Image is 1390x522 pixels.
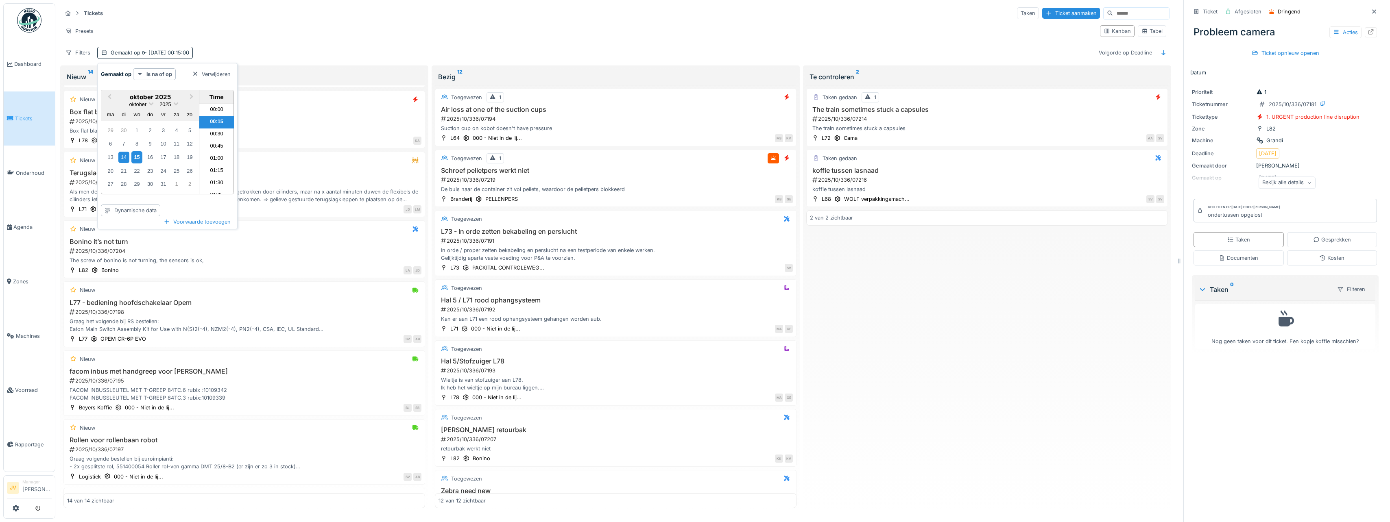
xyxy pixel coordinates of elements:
[13,223,52,231] span: Agenda
[199,128,234,141] li: 00:30
[184,125,195,136] div: Choose zondag 5 oktober 2025
[199,116,234,128] li: 00:15
[102,91,115,104] button: Previous Month
[451,154,482,162] div: Toegewezen
[785,325,793,333] div: GE
[450,394,459,401] div: L78
[171,152,182,163] div: Choose zaterdag 18 oktober 2025
[404,473,412,481] div: SV
[158,109,169,120] div: vrijdag
[1230,285,1234,294] sup: 0
[199,141,234,153] li: 00:45
[129,101,147,107] span: oktober
[810,124,1164,132] div: The train sometimes stuck a capsules
[104,124,196,191] div: Month oktober, 2025
[144,165,155,176] div: Choose donderdag 23 oktober 2025
[146,70,172,78] strong: is na of op
[160,216,234,227] div: Voorwaarde toevoegen
[874,94,876,101] div: 1
[856,72,859,82] sup: 2
[199,153,234,165] li: 01:00
[810,185,1164,193] div: koffie tussen lasnaad
[1266,137,1283,144] div: Grandi
[80,225,95,233] div: Nieuw
[438,72,793,82] div: Bezig
[1227,236,1250,244] div: Taken
[822,195,831,203] div: L68
[785,394,793,402] div: GE
[439,315,793,323] div: Kan er aan L71 een rood ophangsysteem gehangen worden aub.
[413,205,421,213] div: LM
[144,178,155,189] div: Choose donderdag 30 oktober 2025
[404,205,412,213] div: JD
[199,177,234,189] li: 01:30
[101,94,199,101] h2: oktober 2025
[171,165,182,176] div: Choose zaterdag 25 oktober 2025
[450,264,459,272] div: L73
[823,154,857,162] div: Taken gedaan
[413,266,421,274] div: JD
[1200,308,1370,346] div: Nog geen taken voor dit ticket. Een kopje koffie misschien?
[16,169,52,177] span: Onderhoud
[184,109,195,120] div: zondag
[88,72,93,82] sup: 14
[785,195,793,203] div: GE
[1319,254,1344,262] div: Kosten
[471,325,520,333] div: 000 - Niet in de lij...
[1141,27,1163,35] div: Tabel
[439,445,793,452] div: retourbak werkt niet
[1104,27,1131,35] div: Kanban
[439,296,793,304] h3: Hal 5 / L71 rood ophangsysteem
[404,266,412,274] div: LA
[440,306,793,313] div: 2025/10/336/07192
[67,455,421,470] div: Graag volgende bestellen bij euroimpianti: - 2x gesplitste rol, 551400054 Roller rol-ven gamma DM...
[451,414,482,422] div: Toegewezen
[144,109,155,120] div: donderdag
[1192,162,1379,170] div: [PERSON_NAME]
[80,493,95,500] div: Nieuw
[413,404,421,412] div: SB
[105,178,116,189] div: Choose maandag 27 oktober 2025
[812,176,1164,184] div: 2025/10/336/07216
[131,165,142,176] div: Choose woensdag 22 oktober 2025
[69,117,421,125] div: 2025/10/336/07231
[450,455,460,462] div: L82
[1269,100,1316,108] div: 2025/10/336/07181
[439,497,486,505] div: 12 van 12 zichtbaar
[105,138,116,149] div: Choose maandag 6 oktober 2025
[189,69,234,80] div: Verwijderen
[69,247,421,255] div: 2025/10/336/07204
[67,169,421,177] h3: Terugslagkleppen plaatsen boven doseer unit.
[1095,47,1156,59] div: Volgorde op Deadline
[67,72,422,82] div: Nieuw
[131,125,142,136] div: Choose woensdag 1 oktober 2025
[67,299,421,307] h3: L77 - bediening hoofdschakelaar Opem
[439,376,793,391] div: Wieltje is van stofzuiger aan L78. Ik heb het wieltje op mijn bureau liggen. Dank je
[184,152,195,163] div: Choose zondag 19 oktober 2025
[1198,285,1330,294] div: Taken
[79,404,112,411] div: Beyers Koffie
[111,49,189,57] div: Gemaakt op
[105,165,116,176] div: Choose maandag 20 oktober 2025
[439,487,793,495] h3: Zebra need new
[131,151,142,163] div: Choose woensdag 15 oktober 2025
[62,47,94,59] div: Filters
[1278,8,1301,15] div: Dringend
[1192,100,1253,108] div: Ticketnummer
[812,115,1164,123] div: 2025/10/336/07214
[822,134,831,142] div: L72
[22,479,52,496] li: [PERSON_NAME]
[413,335,421,343] div: AB
[775,134,783,142] div: MS
[1156,195,1164,203] div: SV
[1266,113,1359,121] div: 1. URGENT production line disruption
[499,94,501,101] div: 1
[823,94,857,101] div: Taken gedaan
[450,325,458,333] div: L71
[199,104,234,194] ul: Time
[118,178,129,189] div: Choose dinsdag 28 oktober 2025
[844,195,910,203] div: WOLF verpakkingsmach...
[1329,26,1362,38] div: Acties
[171,178,182,189] div: Choose zaterdag 1 november 2025
[118,152,129,163] div: Choose dinsdag 14 oktober 2025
